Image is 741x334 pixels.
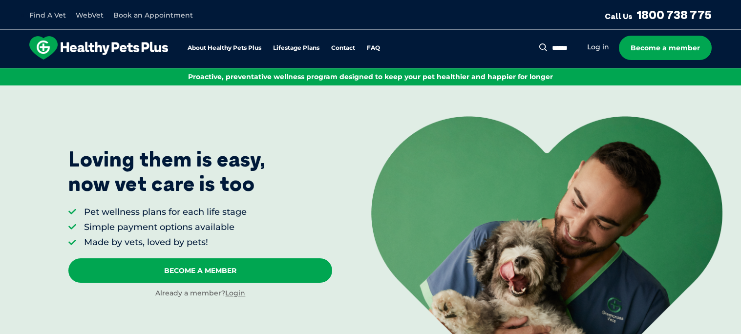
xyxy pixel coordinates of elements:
[113,11,193,20] a: Book an Appointment
[188,72,553,81] span: Proactive, preventative wellness program designed to keep your pet healthier and happier for longer
[619,36,712,60] a: Become a member
[68,289,332,298] div: Already a member?
[273,45,319,51] a: Lifestage Plans
[84,221,247,233] li: Simple payment options available
[587,42,609,52] a: Log in
[605,7,712,22] a: Call Us1800 738 775
[68,147,266,196] p: Loving them is easy, now vet care is too
[84,206,247,218] li: Pet wellness plans for each life stage
[76,11,104,20] a: WebVet
[29,11,66,20] a: Find A Vet
[225,289,245,297] a: Login
[605,11,633,21] span: Call Us
[188,45,261,51] a: About Healthy Pets Plus
[331,45,355,51] a: Contact
[68,258,332,283] a: Become A Member
[537,42,550,52] button: Search
[84,236,247,249] li: Made by vets, loved by pets!
[29,36,168,60] img: hpp-logo
[367,45,380,51] a: FAQ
